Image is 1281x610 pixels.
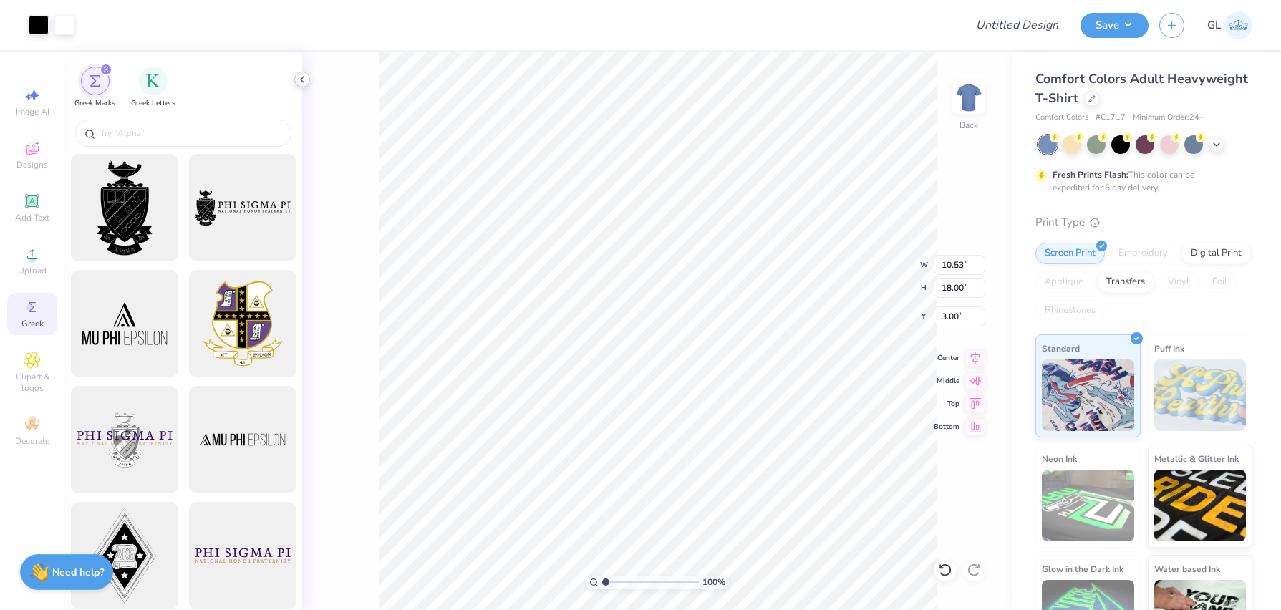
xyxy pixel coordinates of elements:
[1207,11,1252,39] a: GL
[1203,271,1237,293] div: Foil
[1097,271,1154,293] div: Transfers
[90,75,101,87] img: Greek Marks Image
[959,119,978,132] div: Back
[131,67,175,109] button: filter button
[1042,451,1077,466] span: Neon Ink
[1035,112,1088,124] span: Comfort Colors
[1053,169,1128,180] strong: Fresh Prints Flash:
[52,566,104,579] strong: Need help?
[1042,341,1080,356] span: Standard
[1081,13,1149,38] button: Save
[1133,112,1204,124] span: Minimum Order: 24 +
[16,106,49,117] span: Image AI
[16,159,48,170] span: Designs
[1154,470,1247,541] img: Metallic & Glitter Ink
[1042,470,1134,541] img: Neon Ink
[954,83,983,112] img: Back
[1035,300,1105,321] div: Rhinestones
[1154,341,1184,356] span: Puff Ink
[1042,359,1134,431] img: Standard
[1207,17,1221,34] span: GL
[1159,271,1199,293] div: Vinyl
[1224,11,1252,39] img: Gabrielle Lopez
[934,376,959,386] span: Middle
[934,422,959,432] span: Bottom
[702,576,725,589] span: 100 %
[74,67,115,109] button: filter button
[1035,70,1248,107] span: Comfort Colors Adult Heavyweight T-Shirt
[1154,561,1220,576] span: Water based Ink
[15,212,49,223] span: Add Text
[934,399,959,409] span: Top
[1035,243,1105,264] div: Screen Print
[131,67,175,109] div: filter for Greek Letters
[1035,271,1093,293] div: Applique
[18,265,47,276] span: Upload
[15,435,49,447] span: Decorate
[1053,168,1229,194] div: This color can be expedited for 5 day delivery.
[1042,561,1123,576] span: Glow in the Dark Ink
[1096,112,1126,124] span: # C1717
[21,318,44,329] span: Greek
[131,98,175,109] span: Greek Letters
[99,126,282,140] input: Try "Alpha"
[934,353,959,363] span: Center
[1109,243,1177,264] div: Embroidery
[1181,243,1251,264] div: Digital Print
[74,67,115,109] div: filter for Greek Marks
[1154,359,1247,431] img: Puff Ink
[1035,214,1252,231] div: Print Type
[146,74,160,88] img: Greek Letters Image
[7,371,57,394] span: Clipart & logos
[74,98,115,109] span: Greek Marks
[1154,451,1239,466] span: Metallic & Glitter Ink
[965,11,1070,39] input: Untitled Design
